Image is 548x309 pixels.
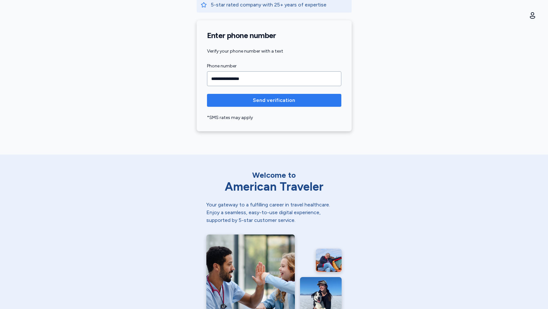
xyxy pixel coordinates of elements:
[207,94,341,107] button: Send verification
[253,96,295,104] span: Send verification
[207,31,341,40] h1: Enter phone number
[211,1,348,9] p: 5-star rated company with 25+ years of expertise
[206,201,342,224] div: Your gateway to a fulfilling career in travel healthcare. Enjoy a seamless, easy-to-use digital e...
[316,249,342,272] img: ER nurse relaxing after a long day
[207,62,341,70] label: Phone number
[207,115,341,121] div: *SMS rates may apply
[207,71,341,86] input: Phone number
[206,170,342,180] div: Welcome to
[207,48,341,55] div: Verify your phone number with a text
[206,180,342,193] div: American Traveler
